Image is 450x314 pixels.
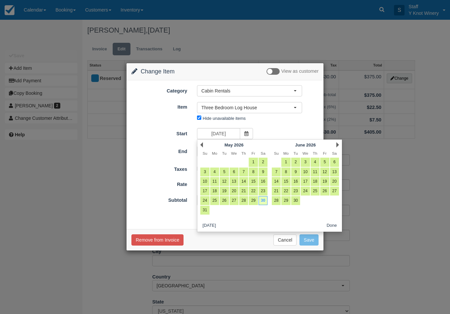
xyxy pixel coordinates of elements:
a: 26 [220,196,229,205]
span: Wednesday [302,151,308,155]
a: 28 [239,196,248,205]
a: 8 [249,168,258,176]
a: 30 [291,196,300,205]
span: Cabin Rentals [201,88,294,94]
span: 2026 [306,143,316,147]
a: 6 [330,158,339,167]
a: 17 [301,177,310,186]
a: 19 [320,177,329,186]
a: 12 [220,177,229,186]
a: 10 [200,177,209,186]
a: 31 [200,206,209,215]
a: 16 [291,177,300,186]
button: Done [324,222,340,230]
a: 27 [330,187,339,196]
a: 25 [210,196,219,205]
a: 25 [311,187,320,196]
a: 1 [249,158,258,167]
a: 2 [291,158,300,167]
a: 22 [281,187,290,196]
a: 3 [301,158,310,167]
a: 23 [291,187,300,196]
a: 13 [230,177,239,186]
a: 17 [200,187,209,196]
label: Rate [127,179,192,188]
a: 4 [210,168,219,176]
a: 9 [259,168,267,176]
span: Sunday [274,151,279,155]
span: Monday [283,151,289,155]
label: Hide unavailable items [203,116,245,121]
a: 9 [291,168,300,176]
a: 21 [272,187,281,196]
a: 6 [230,168,239,176]
a: 7 [272,168,281,176]
span: Tuesday [222,151,226,155]
a: 3 [200,168,209,176]
a: 7 [239,168,248,176]
a: 23 [259,187,267,196]
span: View as customer [281,69,319,74]
a: 30 [259,196,267,205]
span: Thursday [241,151,246,155]
label: Category [127,85,192,94]
span: Tuesday [294,151,298,155]
a: Next [336,142,339,147]
span: Friday [323,151,326,155]
button: Three Bedroom Log House [197,102,302,113]
a: 13 [330,168,339,176]
span: Thursday [313,151,318,155]
a: 2 [259,158,267,167]
a: 19 [220,187,229,196]
button: [DATE] [200,222,218,230]
span: Saturday [332,151,337,155]
span: Three Bedroom Log House [201,104,294,111]
button: Cancel [273,234,296,246]
a: 27 [230,196,239,205]
label: Item [127,101,192,111]
a: 26 [320,187,329,196]
label: Start [127,128,192,137]
a: 29 [281,196,290,205]
a: 14 [239,177,248,186]
span: Wednesday [231,151,237,155]
a: 12 [320,168,329,176]
a: 20 [230,187,239,196]
a: 14 [272,177,281,186]
a: Prev [200,142,203,147]
span: 2026 [234,143,243,147]
span: Change Item [141,68,175,75]
a: 16 [259,177,267,186]
a: 18 [311,177,320,186]
a: 1 [281,158,290,167]
span: May [224,143,233,147]
a: 29 [249,196,258,205]
button: Save [299,234,319,246]
a: 11 [311,168,320,176]
a: 24 [200,196,209,205]
a: 22 [249,187,258,196]
label: Subtotal [127,195,192,204]
span: Sunday [203,151,207,155]
label: Taxes [127,164,192,173]
button: Cabin Rentals [197,85,302,96]
a: 21 [239,187,248,196]
a: 24 [301,187,310,196]
a: 5 [320,158,329,167]
span: Friday [252,151,255,155]
a: 15 [249,177,258,186]
a: 18 [210,187,219,196]
a: 5 [220,168,229,176]
div: 1 Day @ $375.00 [192,179,323,190]
a: 8 [281,168,290,176]
a: 4 [311,158,320,167]
label: End [127,146,192,155]
span: Saturday [261,151,265,155]
button: Remove from Invoice [131,234,183,246]
a: 11 [210,177,219,186]
a: 15 [281,177,290,186]
a: 10 [301,168,310,176]
a: 28 [272,196,281,205]
span: Monday [212,151,217,155]
span: June [295,143,305,147]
